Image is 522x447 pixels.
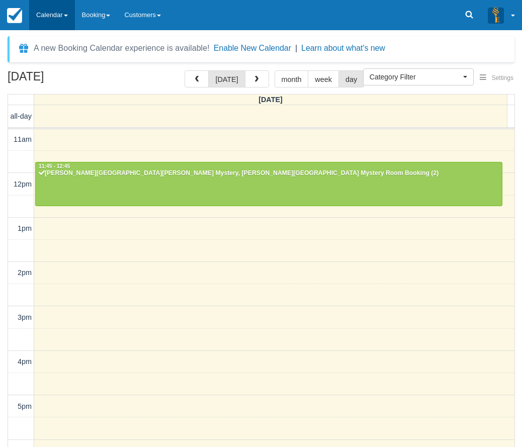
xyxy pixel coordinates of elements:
[208,70,245,87] button: [DATE]
[34,42,210,54] div: A new Booking Calendar experience is available!
[14,180,32,188] span: 12pm
[363,68,474,85] button: Category Filter
[492,74,513,81] span: Settings
[488,7,504,23] img: A3
[308,70,339,87] button: week
[18,224,32,232] span: 1pm
[275,70,309,87] button: month
[18,402,32,410] span: 5pm
[14,135,32,143] span: 11am
[7,8,22,23] img: checkfront-main-nav-mini-logo.png
[38,169,499,177] div: [PERSON_NAME][GEOGRAPHIC_DATA][PERSON_NAME] Mystery, [PERSON_NAME][GEOGRAPHIC_DATA] Mystery Room ...
[214,43,291,53] button: Enable New Calendar
[8,70,135,89] h2: [DATE]
[18,269,32,277] span: 2pm
[18,357,32,366] span: 4pm
[370,72,461,82] span: Category Filter
[258,96,283,104] span: [DATE]
[474,71,519,85] button: Settings
[338,70,364,87] button: day
[11,112,32,120] span: all-day
[35,162,502,206] a: 11:45 - 12:45[PERSON_NAME][GEOGRAPHIC_DATA][PERSON_NAME] Mystery, [PERSON_NAME][GEOGRAPHIC_DATA] ...
[39,163,70,169] span: 11:45 - 12:45
[295,44,297,52] span: |
[18,313,32,321] span: 3pm
[301,44,385,52] a: Learn about what's new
